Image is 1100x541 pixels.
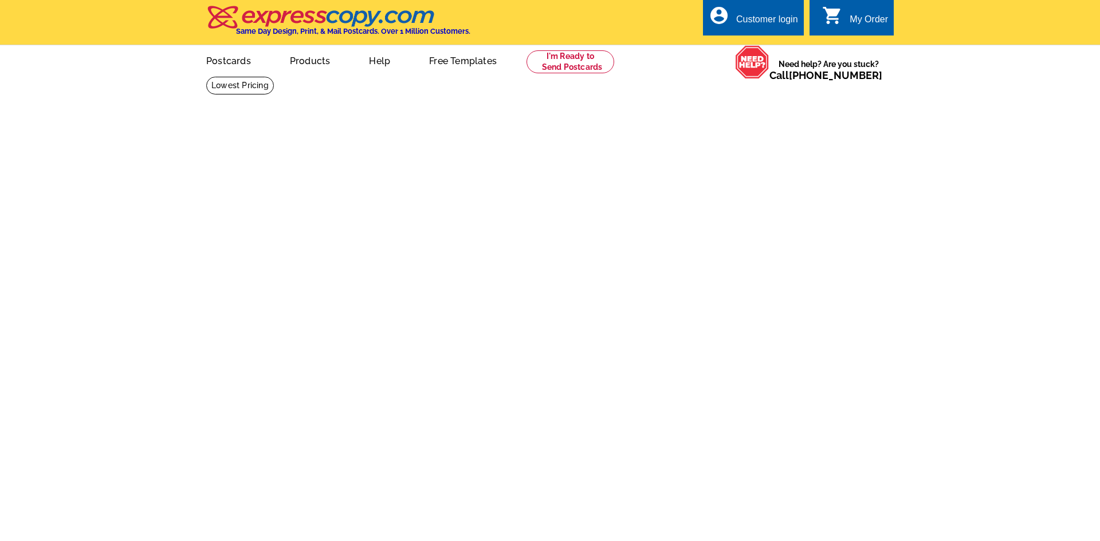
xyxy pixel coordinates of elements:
[411,46,515,73] a: Free Templates
[272,46,349,73] a: Products
[789,69,882,81] a: [PHONE_NUMBER]
[769,58,888,81] span: Need help? Are you stuck?
[206,14,470,35] a: Same Day Design, Print, & Mail Postcards. Over 1 Million Customers.
[822,13,888,27] a: shopping_cart My Order
[351,46,408,73] a: Help
[769,69,882,81] span: Call
[736,14,798,30] div: Customer login
[735,45,769,79] img: help
[850,14,888,30] div: My Order
[822,5,843,26] i: shopping_cart
[236,27,470,35] h4: Same Day Design, Print, & Mail Postcards. Over 1 Million Customers.
[709,5,729,26] i: account_circle
[709,13,798,27] a: account_circle Customer login
[188,46,269,73] a: Postcards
